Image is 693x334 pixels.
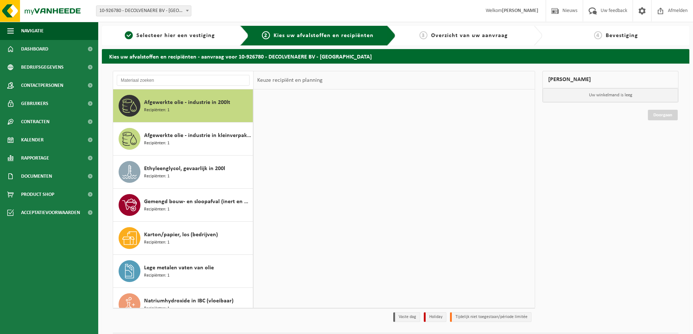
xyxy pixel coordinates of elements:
span: Gemengd bouw- en sloopafval (inert en niet inert) [144,197,251,206]
li: Tijdelijk niet toegestaan/période limitée [450,312,531,322]
span: Afgewerkte olie - industrie in kleinverpakking [144,131,251,140]
div: [PERSON_NAME] [542,71,678,88]
span: 10-926780 - DECOLVENAERE BV - GENT [96,5,191,16]
span: Bedrijfsgegevens [21,58,64,76]
li: Vaste dag [393,312,420,322]
button: Natriumhydroxide in IBC (vloeibaar) Recipiënten: 1 [113,288,253,321]
button: Lege metalen vaten van olie Recipiënten: 1 [113,255,253,288]
button: Afgewerkte olie - industrie in 200lt Recipiënten: 1 [113,89,253,122]
span: 10-926780 - DECOLVENAERE BV - GENT [96,6,191,16]
span: Recipiënten: 1 [144,173,170,180]
span: Navigatie [21,22,44,40]
span: Kies uw afvalstoffen en recipiënten [274,33,374,39]
span: 4 [594,31,602,39]
span: Product Shop [21,185,54,204]
li: Holiday [424,312,446,322]
span: Recipiënten: 1 [144,206,170,213]
p: Uw winkelmand is leeg [543,88,678,102]
button: Gemengd bouw- en sloopafval (inert en niet inert) Recipiënten: 1 [113,189,253,222]
input: Materiaal zoeken [117,75,250,86]
span: Natriumhydroxide in IBC (vloeibaar) [144,297,234,305]
span: Recipiënten: 1 [144,140,170,147]
span: Bevestiging [606,33,638,39]
span: Karton/papier, los (bedrijven) [144,230,218,239]
span: Recipiënten: 1 [144,272,170,279]
span: Lege metalen vaten van olie [144,263,214,272]
div: Keuze recipiënt en planning [254,71,326,89]
span: Selecteer hier een vestiging [136,33,215,39]
strong: [PERSON_NAME] [502,8,538,13]
span: Acceptatievoorwaarden [21,204,80,222]
span: Recipiënten: 1 [144,239,170,246]
span: Contracten [21,113,49,131]
a: Doorgaan [648,110,678,120]
a: 1Selecteer hier een vestiging [105,31,234,40]
span: Ethyleenglycol, gevaarlijk in 200l [144,164,225,173]
span: 3 [419,31,427,39]
button: Afgewerkte olie - industrie in kleinverpakking Recipiënten: 1 [113,122,253,156]
span: Gebruikers [21,94,48,113]
span: Kalender [21,131,44,149]
button: Karton/papier, los (bedrijven) Recipiënten: 1 [113,222,253,255]
span: Dashboard [21,40,48,58]
span: Afgewerkte olie - industrie in 200lt [144,98,230,107]
span: Recipiënten: 1 [144,107,170,114]
span: 2 [262,31,270,39]
span: Recipiënten: 1 [144,305,170,312]
h2: Kies uw afvalstoffen en recipiënten - aanvraag voor 10-926780 - DECOLVENAERE BV - [GEOGRAPHIC_DATA] [102,49,689,63]
span: 1 [125,31,133,39]
span: Contactpersonen [21,76,63,94]
span: Rapportage [21,149,49,167]
button: Ethyleenglycol, gevaarlijk in 200l Recipiënten: 1 [113,156,253,189]
span: Overzicht van uw aanvraag [431,33,508,39]
span: Documenten [21,167,52,185]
